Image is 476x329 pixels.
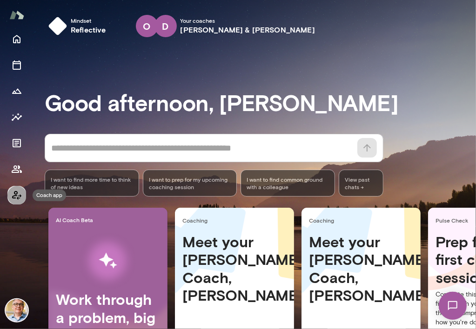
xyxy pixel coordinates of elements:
[143,170,237,197] div: I want to prep for my upcoming coaching session
[182,233,287,304] h4: Meet your [PERSON_NAME] Coach, [PERSON_NAME]
[7,30,26,48] button: Home
[339,170,383,197] span: View past chats ->
[247,176,329,191] span: I want to find common ground with a colleague
[45,89,476,115] h3: Good afternoon, [PERSON_NAME]
[9,6,24,24] img: Mento
[149,176,231,191] span: I want to prep for my upcoming coaching session
[67,231,149,290] img: AI Workflows
[136,15,158,37] div: O
[71,24,106,35] h6: reflective
[309,217,417,224] span: Coaching
[33,190,66,201] div: Coach app
[182,217,290,224] span: Coaching
[56,216,164,224] span: AI Coach Beta
[128,11,322,41] button: DOYour coaches[PERSON_NAME] & [PERSON_NAME]
[45,11,114,41] button: Mindsetreflective
[51,176,133,191] span: I want to find more time to think of new ideas
[7,82,26,100] button: Growth Plan
[7,108,26,126] button: Insights
[309,233,413,304] h4: Meet your [PERSON_NAME] Coach, [PERSON_NAME]
[7,186,26,204] button: Coach app
[45,170,139,197] div: I want to find more time to think of new ideas
[154,15,177,37] div: D
[7,56,26,74] button: Sessions
[181,24,315,35] h6: [PERSON_NAME] & [PERSON_NAME]
[71,17,106,24] span: Mindset
[181,17,315,24] span: Your coach es
[241,170,335,197] div: I want to find common ground with a colleague
[7,160,26,178] button: Members
[6,299,28,322] img: Scott Bowie
[48,17,67,35] img: mindset
[7,134,26,152] button: Documents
